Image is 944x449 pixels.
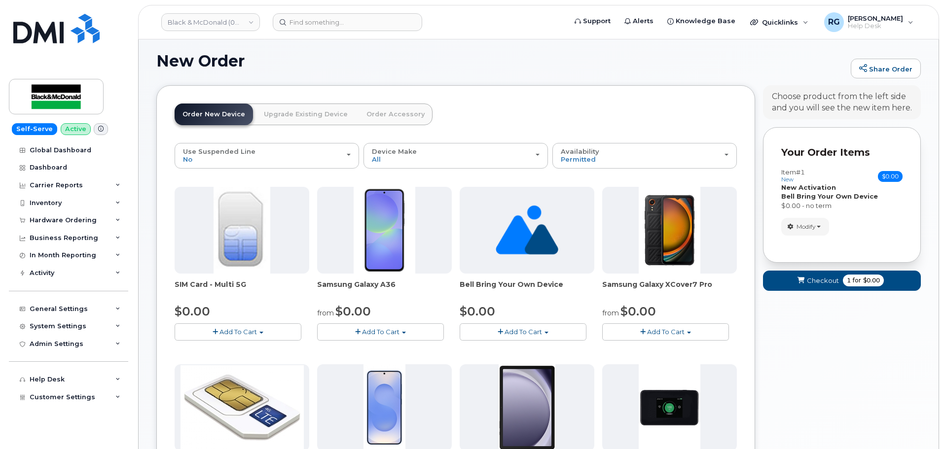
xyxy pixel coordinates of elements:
[183,155,192,163] span: No
[620,304,656,318] span: $0.00
[317,309,334,317] small: from
[797,222,816,231] span: Modify
[175,143,359,169] button: Use Suspended Line No
[372,155,381,163] span: All
[863,276,880,285] span: $0.00
[156,52,846,69] h1: New Order
[219,328,257,336] span: Add To Cart
[335,304,371,318] span: $0.00
[772,91,912,114] div: Choose product from the left side and you will see the new item here.
[602,309,619,317] small: from
[633,16,654,26] span: Alerts
[161,13,260,31] a: Black & McDonald (0554792147)
[781,201,903,210] div: $0.00 - no term
[848,14,903,22] span: [PERSON_NAME]
[372,147,417,155] span: Device Make
[460,279,594,299] div: Bell Bring Your Own Device
[602,323,729,341] button: Add To Cart
[363,143,548,169] button: Device Make All
[561,147,599,155] span: Availability
[878,171,903,182] span: $0.00
[552,143,737,169] button: Availability Permitted
[781,176,794,183] small: new
[460,323,586,341] button: Add To Cart
[817,12,920,32] div: Robert Graham
[781,192,878,200] strong: Bell Bring Your Own Device
[828,16,840,28] span: RG
[273,13,422,31] input: Find something...
[807,276,839,285] span: Checkout
[214,187,270,274] img: 00D627D4-43E9-49B7-A367-2C99342E128C.jpg
[583,16,611,26] span: Support
[460,304,495,318] span: $0.00
[762,18,798,26] span: Quicklinks
[796,168,805,176] span: #1
[256,104,356,125] a: Upgrade Existing Device
[175,279,309,299] div: SIM Card - Multi 5G
[781,169,805,183] h3: Item
[848,22,903,30] span: Help Desk
[568,11,617,31] a: Support
[763,271,921,291] button: Checkout 1 for $0.00
[183,147,255,155] span: Use Suspended Line
[354,187,416,274] img: phone23886.JPG
[781,183,836,191] strong: New Activation
[496,187,558,274] img: no_image_found-2caef05468ed5679b831cfe6fc140e25e0c280774317ffc20a367ab7fd17291e.png
[847,276,851,285] span: 1
[561,155,596,163] span: Permitted
[851,276,863,285] span: for
[781,218,829,235] button: Modify
[175,323,301,341] button: Add To Cart
[743,12,815,32] div: Quicklinks
[317,279,452,299] div: Samsung Galaxy A36
[676,16,735,26] span: Knowledge Base
[602,279,737,299] div: Samsung Galaxy XCover7 Pro
[660,11,742,31] a: Knowledge Base
[175,104,253,125] a: Order New Device
[851,59,921,78] a: Share Order
[781,145,903,160] p: Your Order Items
[617,11,660,31] a: Alerts
[317,323,444,341] button: Add To Cart
[639,187,701,274] img: phone23879.JPG
[362,328,399,336] span: Add To Cart
[505,328,542,336] span: Add To Cart
[647,328,685,336] span: Add To Cart
[175,304,210,318] span: $0.00
[359,104,433,125] a: Order Accessory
